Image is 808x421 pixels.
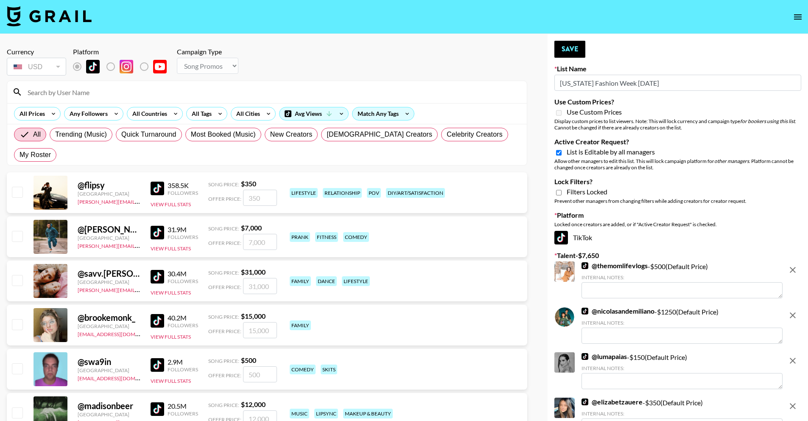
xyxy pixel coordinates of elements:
input: 500 [243,366,277,382]
img: TikTok [151,270,164,283]
strong: $ 7,000 [241,224,262,232]
img: TikTok [151,358,164,372]
div: - $ 150 (Default Price) [582,352,783,389]
div: Avg Views [280,107,348,120]
div: @ madisonbeer [78,401,140,411]
div: [GEOGRAPHIC_DATA] [78,323,140,329]
div: Match Any Tags [352,107,414,120]
div: Followers [168,190,198,196]
div: Followers [168,366,198,373]
div: @ swa9in [78,356,140,367]
div: Followers [168,410,198,417]
div: relationship [323,188,362,198]
div: Any Followers [64,107,109,120]
img: TikTok [151,314,164,328]
strong: $ 12,000 [241,400,266,408]
div: music [290,409,309,418]
div: Internal Notes: [582,320,783,326]
div: family [290,320,311,330]
span: Offer Price: [208,240,241,246]
label: Active Creator Request? [554,138,801,146]
div: diy/art/satisfaction [386,188,445,198]
em: other managers [714,158,749,164]
button: View Full Stats [151,201,191,208]
div: Prevent other managers from changing filters while adding creators for creator request. [554,198,801,204]
div: Currency [7,48,66,56]
input: 350 [243,190,277,206]
a: @lumapaias [582,352,627,361]
div: @ flipsy [78,180,140,191]
span: New Creators [270,129,313,140]
span: Quick Turnaround [121,129,176,140]
span: Filters Locked [567,188,607,196]
div: All Cities [231,107,262,120]
span: Use Custom Prices [567,108,622,116]
div: lifestyle [290,188,318,198]
span: Song Price: [208,402,239,408]
label: Use Custom Prices? [554,98,801,106]
div: Locked once creators are added, or if "Active Creator Request" is checked. [554,221,801,227]
button: View Full Stats [151,334,191,340]
div: @ savv.[PERSON_NAME] [78,268,140,279]
label: Lock Filters? [554,177,801,186]
div: @ [PERSON_NAME].[PERSON_NAME] [78,224,140,235]
img: TikTok [151,226,164,239]
span: Song Price: [208,269,239,276]
button: Save [554,41,585,58]
div: skits [321,365,337,374]
img: TikTok [151,182,164,195]
em: for bookers using this list [740,118,795,124]
span: Song Price: [208,181,239,188]
div: comedy [290,365,316,374]
div: [GEOGRAPHIC_DATA] [78,191,140,197]
span: Most Booked (Music) [191,129,256,140]
div: Display custom prices to list viewers. Note: This will lock currency and campaign type . Cannot b... [554,118,801,131]
a: [EMAIL_ADDRESS][DOMAIN_NAME] [78,373,163,382]
div: USD [8,59,64,74]
button: remove [784,307,801,324]
button: open drawer [789,8,806,25]
a: [EMAIL_ADDRESS][DOMAIN_NAME] [78,329,163,337]
div: comedy [343,232,369,242]
span: List is Editable by all managers [567,148,655,156]
img: TikTok [86,60,100,73]
div: Platform [73,48,173,56]
label: List Name [554,65,801,73]
button: remove [784,398,801,415]
a: @elizabetzauere [582,398,643,406]
div: [GEOGRAPHIC_DATA] [78,367,140,373]
div: makeup & beauty [343,409,393,418]
div: pov [367,188,381,198]
span: Offer Price: [208,328,241,334]
input: Search by User Name [22,85,522,99]
div: 31.9M [168,225,198,234]
label: Talent - $ 7,650 [554,251,801,260]
div: Followers [168,234,198,240]
div: dance [316,276,337,286]
button: remove [784,261,801,278]
img: TikTok [582,308,588,314]
img: Grail Talent [7,6,92,26]
div: [GEOGRAPHIC_DATA] [78,235,140,241]
div: Followers [168,322,198,328]
span: My Roster [20,150,51,160]
img: TikTok [582,399,588,405]
a: [PERSON_NAME][EMAIL_ADDRESS][DOMAIN_NAME] [78,241,203,249]
span: Offer Price: [208,372,241,379]
img: TikTok [151,402,164,416]
strong: $ 350 [241,180,256,188]
div: lifestyle [342,276,370,286]
a: [PERSON_NAME][EMAIL_ADDRESS][DOMAIN_NAME] [78,197,203,205]
input: 31,000 [243,278,277,294]
a: [PERSON_NAME][EMAIL_ADDRESS][DOMAIN_NAME] [78,285,203,293]
span: Song Price: [208,225,239,232]
div: [GEOGRAPHIC_DATA] [78,411,140,418]
img: TikTok [554,231,568,244]
button: View Full Stats [151,378,191,384]
div: 30.4M [168,269,198,278]
div: - $ 1250 (Default Price) [582,307,783,344]
input: 7,000 [243,234,277,250]
div: Campaign Type [177,48,238,56]
div: Internal Notes: [582,410,783,417]
div: 358.5K [168,181,198,190]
